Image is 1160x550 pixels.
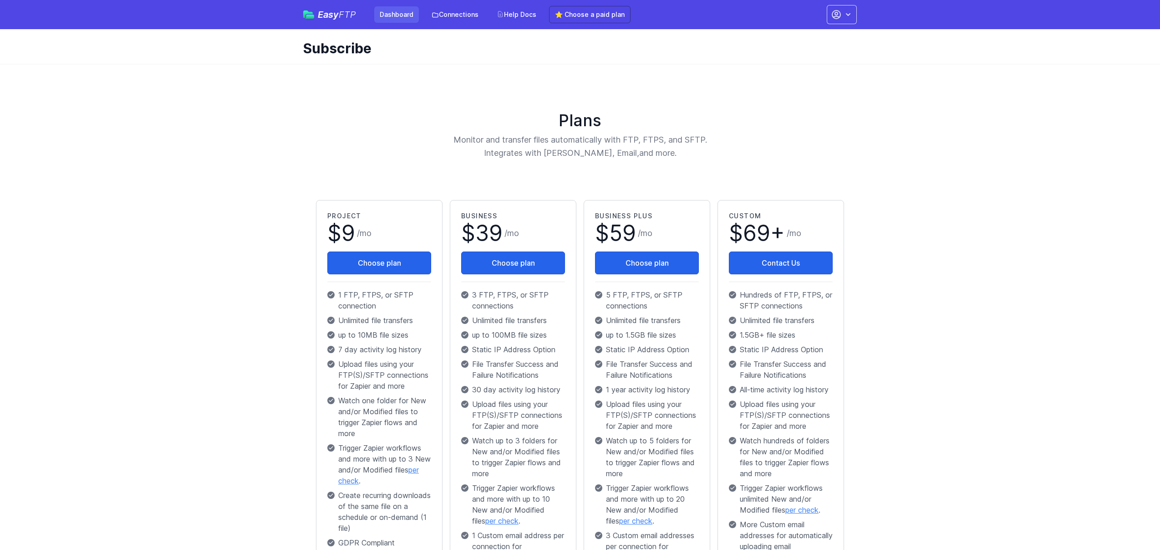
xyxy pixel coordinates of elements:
[327,329,431,340] p: up to 10MB file sizes
[303,10,356,19] a: EasyFTP
[743,220,785,247] span: 69+
[595,359,699,380] p: File Transfer Success and Failure Notifications
[729,344,833,355] p: Static IP Address Option
[729,289,833,311] p: Hundreds of FTP, FTPS, or SFTP connections
[475,220,503,247] span: 39
[729,315,833,326] p: Unlimited file transfers
[341,220,355,247] span: 9
[595,399,699,432] p: Upload files using your FTP(S)/SFTP connections for Zapier and more
[327,490,431,534] p: Create recurring downloads of the same file on a schedule or on-demand (1 file)
[729,329,833,340] p: 1.5GB+ file sizes
[595,315,699,326] p: Unlimited file transfers
[504,227,519,240] span: /
[606,483,699,526] span: Trigger Zapier workflows and more with up to 20 New and/or Modified files .
[461,399,565,432] p: Upload files using your FTP(S)/SFTP connections for Zapier and more
[338,442,431,486] span: Trigger Zapier workflows and more with up to 3 New and/or Modified files .
[729,359,833,380] p: File Transfer Success and Failure Notifications
[638,227,652,240] span: /
[729,222,785,244] span: $
[641,228,652,238] span: mo
[729,384,833,395] p: All-time activity log history
[318,10,356,19] span: Easy
[595,289,699,311] p: 5 FTP, FTPS, or SFTP connections
[595,222,636,244] span: $
[595,329,699,340] p: up to 1.5GB file sizes
[338,465,419,485] a: per check
[360,228,371,238] span: mo
[789,228,801,238] span: mo
[491,6,542,23] a: Help Docs
[595,252,699,274] button: Choose plan
[1114,504,1149,539] iframe: Drift Widget Chat Controller
[549,6,631,23] a: ⭐ Choose a paid plan
[402,133,758,160] p: Monitor and transfer files automatically with FTP, FTPS, and SFTP. Integrates with [PERSON_NAME],...
[472,483,565,526] span: Trigger Zapier workflows and more with up to 10 New and/or Modified files .
[729,211,833,221] h2: Custom
[357,227,371,240] span: /
[461,384,565,395] p: 30 day activity log history
[729,252,833,274] a: Contact Us
[461,252,565,274] button: Choose plan
[327,344,431,355] p: 7 day activity log history
[507,228,519,238] span: mo
[785,505,819,514] a: per check
[787,227,801,240] span: /
[595,384,699,395] p: 1 year activity log history
[303,10,314,19] img: easyftp_logo.png
[461,222,503,244] span: $
[461,211,565,221] h2: Business
[595,435,699,479] p: Watch up to 5 folders for New and/or Modified files to trigger Zapier flows and more
[461,344,565,355] p: Static IP Address Option
[327,222,355,244] span: $
[327,289,431,311] p: 1 FTP, FTPS, or SFTP connection
[426,6,484,23] a: Connections
[461,435,565,479] p: Watch up to 3 folders for New and/or Modified files to trigger Zapier flows and more
[595,211,699,221] h2: Business Plus
[303,40,850,57] h1: Subscribe
[461,359,565,380] p: File Transfer Success and Failure Notifications
[729,399,833,432] p: Upload files using your FTP(S)/SFTP connections for Zapier and more
[374,6,419,23] a: Dashboard
[339,9,356,20] span: FTP
[327,315,431,326] p: Unlimited file transfers
[619,516,652,525] a: per check
[461,329,565,340] p: up to 100MB file sizes
[609,220,636,247] span: 59
[327,252,431,274] button: Choose plan
[740,483,833,515] span: Trigger Zapier workflows unlimited New and/or Modified files .
[461,289,565,311] p: 3 FTP, FTPS, or SFTP connections
[729,435,833,479] p: Watch hundreds of folders for New and/or Modified files to trigger Zapier flows and more
[327,537,431,548] p: GDPR Compliant
[485,516,519,525] a: per check
[327,395,431,439] p: Watch one folder for New and/or Modified files to trigger Zapier flows and more
[327,359,431,391] p: Upload files using your FTP(S)/SFTP connections for Zapier and more
[312,111,848,129] h1: Plans
[327,211,431,221] h2: Project
[461,315,565,326] p: Unlimited file transfers
[595,344,699,355] p: Static IP Address Option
